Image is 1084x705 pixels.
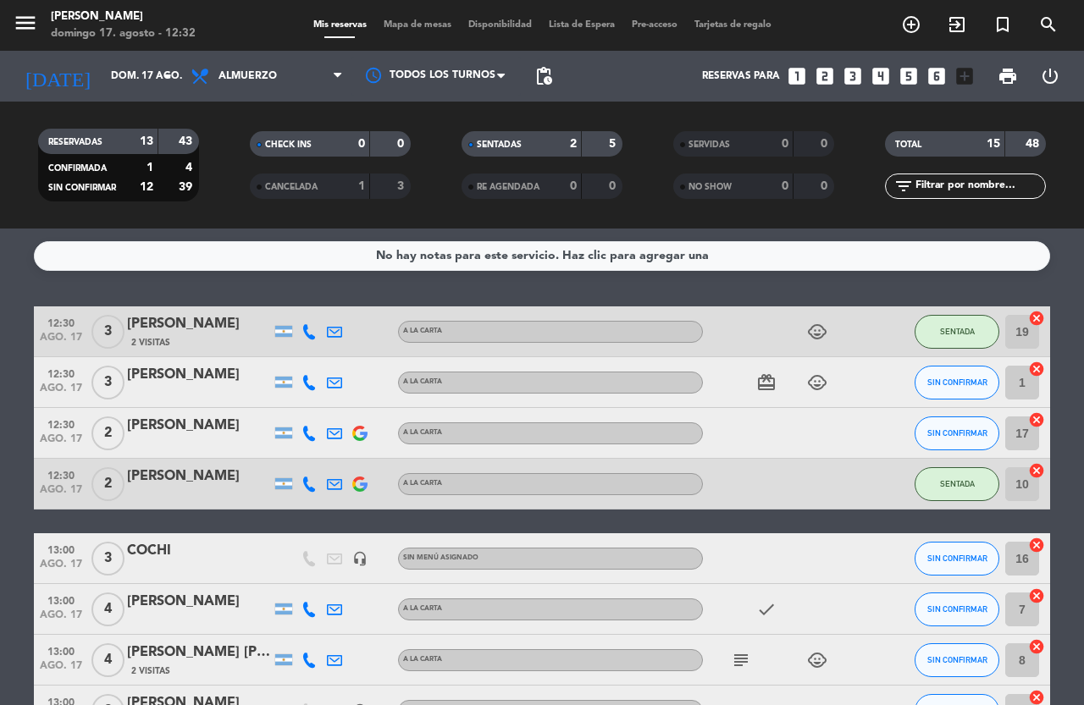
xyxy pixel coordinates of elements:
span: Mis reservas [305,20,375,30]
strong: 12 [140,181,153,193]
span: 13:00 [40,641,82,660]
span: CANCELADA [265,183,318,191]
i: child_care [807,650,827,670]
i: add_circle_outline [901,14,921,35]
span: 4 [91,592,124,626]
span: Almuerzo [218,70,277,82]
i: looks_4 [870,65,892,87]
strong: 0 [397,138,407,150]
strong: 4 [185,162,196,173]
i: card_giftcard [756,372,777,393]
img: google-logo.png [352,476,368,492]
strong: 0 [782,138,788,150]
span: 4 [91,643,124,677]
span: 2 Visitas [131,336,170,350]
span: pending_actions [534,66,554,86]
span: A LA CARTA [403,378,442,385]
span: A LA CARTA [403,480,442,487]
span: Disponibilidad [460,20,540,30]
span: print [998,66,1018,86]
i: looks_3 [842,65,864,87]
span: RE AGENDADA [477,183,539,191]
span: 13:00 [40,590,82,609]
strong: 13 [140,135,153,147]
span: NO SHOW [689,183,732,191]
i: headset_mic [352,551,368,566]
span: A LA CARTA [403,328,442,334]
strong: 3 [397,180,407,192]
i: menu [13,10,38,36]
i: arrow_drop_down [158,66,178,86]
i: child_care [807,322,827,342]
span: TOTAL [895,140,921,149]
div: domingo 17. agosto - 12:32 [51,25,196,42]
div: [PERSON_NAME] [PERSON_NAME] Antivero [127,642,271,664]
span: 3 [91,366,124,399]
span: Pre-acceso [623,20,686,30]
i: cancel [1028,361,1045,377]
i: add_box [954,65,976,87]
i: looks_6 [926,65,948,87]
strong: 43 [179,135,196,147]
i: cancel [1028,411,1045,428]
span: SIN CONFIRMAR [927,377,987,387]
span: SENTADA [940,327,975,336]
strong: 2 [570,138,577,150]
strong: 48 [1026,138,1043,150]
i: looks_two [814,65,836,87]
i: filter_list [893,176,914,196]
strong: 0 [358,138,365,150]
span: 12:30 [40,414,82,433]
span: ago. 17 [40,332,82,351]
span: 3 [91,315,124,349]
span: Sin menú asignado [403,554,478,561]
span: SIN CONFIRMAR [927,554,987,563]
span: Mapa de mesas [375,20,460,30]
strong: 0 [609,180,619,192]
img: google-logo.png [352,426,368,441]
span: SENTADAS [477,140,522,149]
span: Reservas para [702,70,780,82]
span: CONFIRMADA [48,164,107,173]
span: ago. 17 [40,559,82,578]
span: 2 Visitas [131,664,170,678]
span: 3 [91,542,124,576]
span: Lista de Espera [540,20,623,30]
i: exit_to_app [947,14,967,35]
span: 2 [91,467,124,501]
span: ago. 17 [40,383,82,402]
span: 12:30 [40,312,82,332]
span: ago. 17 [40,660,82,680]
strong: 0 [570,180,577,192]
strong: 39 [179,181,196,193]
i: cancel [1028,537,1045,554]
input: Filtrar por nombre... [914,177,1045,196]
strong: 1 [358,180,365,192]
div: [PERSON_NAME] [127,591,271,613]
span: SERVIDAS [689,140,730,149]
i: looks_5 [898,65,920,87]
span: A LA CARTA [403,605,442,612]
span: 12:30 [40,465,82,484]
span: SIN CONFIRMAR [927,604,987,614]
span: 12:30 [40,363,82,383]
span: A LA CARTA [403,656,442,663]
span: RESERVADAS [48,138,102,146]
div: LOG OUT [1029,51,1071,102]
i: looks_one [786,65,808,87]
strong: 0 [821,180,831,192]
span: CHECK INS [265,140,312,149]
i: turned_in_not [993,14,1013,35]
span: SIN CONFIRMAR [927,655,987,664]
span: Tarjetas de regalo [686,20,780,30]
i: cancel [1028,638,1045,655]
strong: 0 [821,138,831,150]
strong: 5 [609,138,619,150]
div: [PERSON_NAME] [127,313,271,335]
div: COCHI [127,540,271,562]
i: power_settings_new [1040,66,1060,86]
div: [PERSON_NAME] [127,415,271,437]
i: cancel [1028,310,1045,327]
i: search [1038,14,1059,35]
span: A LA CARTA [403,429,442,436]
